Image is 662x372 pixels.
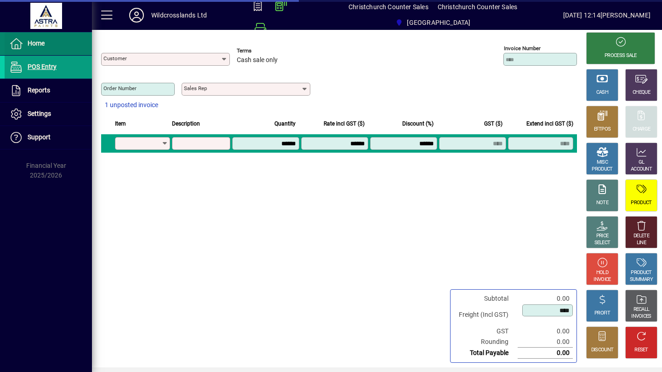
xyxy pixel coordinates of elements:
div: SELECT [594,240,611,246]
span: Support [28,133,51,141]
button: 1 unposted invoice [101,97,162,114]
div: RECALL [633,306,650,313]
mat-label: Sales rep [184,85,207,92]
div: Wildcrosslands Ltd [151,8,207,23]
div: SUMMARY [630,276,653,283]
span: Description [172,119,200,129]
td: 0.00 [518,293,573,304]
span: Item [115,119,126,129]
td: 0.00 [518,326,573,337]
a: Home [5,32,92,55]
td: Subtotal [454,293,518,304]
span: Terms [237,48,292,54]
mat-label: Invoice number [504,45,541,52]
td: 0.00 [518,337,573,348]
td: Total Payable [454,348,518,359]
div: RESET [634,347,648,354]
div: CASH [596,89,608,96]
mat-label: Customer [103,55,127,62]
td: Rounding [454,337,518,348]
span: Extend incl GST ($) [526,119,573,129]
span: [GEOGRAPHIC_DATA] [407,15,470,30]
a: Reports [5,79,92,102]
span: [DATE] 12:14 [563,8,600,23]
div: LINE [637,240,646,246]
div: HOLD [596,269,608,276]
span: 1 unposted invoice [105,100,158,110]
a: Support [5,126,92,149]
div: PRODUCT [631,200,651,206]
span: POS Entry [28,63,57,70]
div: [PERSON_NAME] [600,8,651,23]
div: GL [639,159,645,166]
div: PRODUCT [631,269,651,276]
div: PRODUCT [592,166,612,173]
div: NOTE [596,200,608,206]
div: CHARGE [633,126,651,133]
mat-label: Order number [103,85,137,92]
span: Quantity [274,119,296,129]
span: GST ($) [484,119,502,129]
div: DELETE [633,233,649,240]
div: INVOICE [594,276,611,283]
div: PRICE [596,233,609,240]
div: PROCESS SALE [605,52,637,59]
div: ACCOUNT [631,166,652,173]
span: Home [28,40,45,47]
div: DISCOUNT [591,347,613,354]
div: CHEQUE [633,89,650,96]
div: INVOICES [631,313,651,320]
span: Reports [28,86,50,94]
button: Profile [122,7,151,23]
div: MISC [597,159,608,166]
div: PROFIT [594,310,610,317]
span: Discount (%) [402,119,434,129]
div: EFTPOS [594,126,611,133]
span: Christchurch [392,14,474,31]
td: 0.00 [518,348,573,359]
span: Rate incl GST ($) [324,119,365,129]
a: Settings [5,103,92,126]
span: Cash sale only [237,57,278,64]
td: GST [454,326,518,337]
span: Settings [28,110,51,117]
td: Freight (Incl GST) [454,304,518,326]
